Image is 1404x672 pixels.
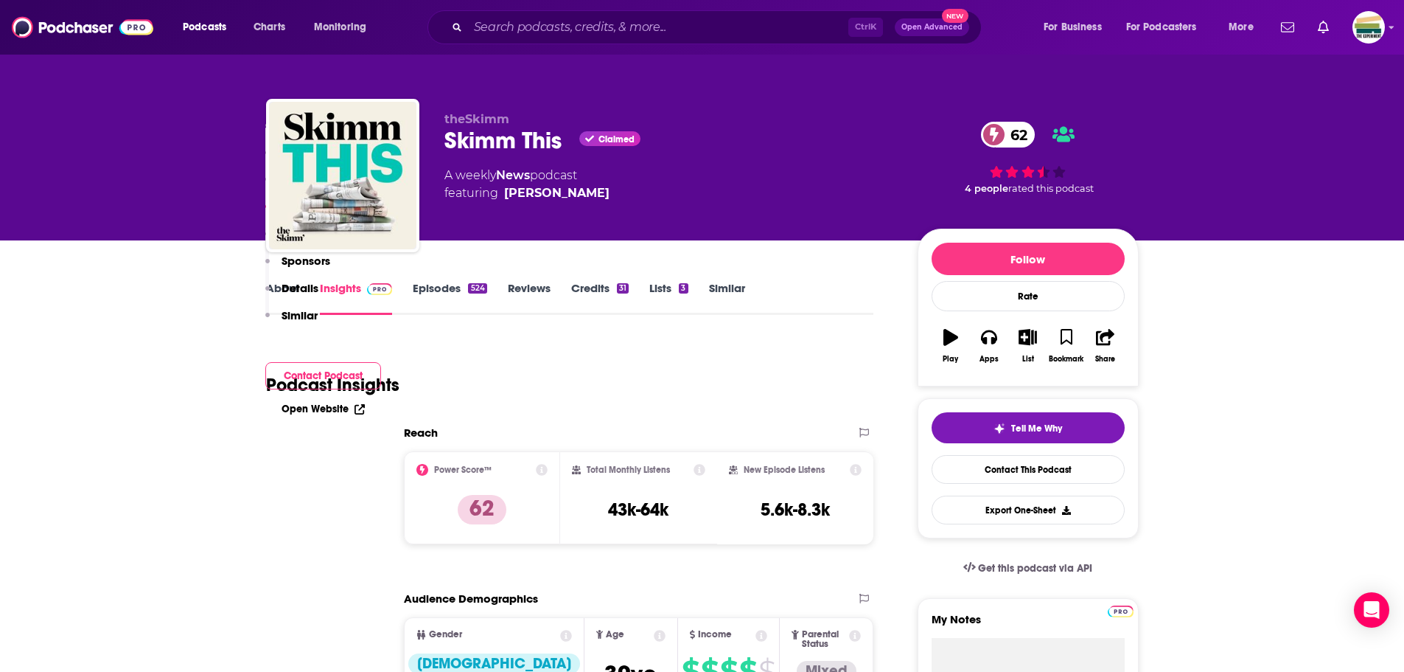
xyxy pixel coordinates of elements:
a: Show notifications dropdown [1275,15,1300,40]
span: featuring [444,184,610,202]
span: Open Advanced [901,24,963,31]
button: Details [265,281,318,308]
a: Reviews [508,281,551,315]
button: Apps [970,319,1008,373]
span: New [942,9,968,23]
div: A weekly podcast [444,167,610,202]
a: Contact This Podcast [932,455,1125,484]
h2: Reach [404,426,438,440]
span: More [1229,17,1254,38]
span: For Business [1044,17,1102,38]
button: Show profile menu [1352,11,1385,44]
span: Age [606,630,624,640]
button: open menu [1117,15,1218,39]
span: For Podcasters [1126,17,1197,38]
div: Share [1095,355,1115,364]
a: Open Website [282,403,365,415]
a: News [496,168,530,182]
span: Tell Me Why [1011,423,1062,434]
span: theSkimm [444,112,509,126]
button: Share [1086,319,1124,373]
div: Open Intercom Messenger [1354,592,1389,628]
a: Credits31 [571,281,629,315]
img: Podchaser - Follow, Share and Rate Podcasts [12,13,153,41]
img: tell me why sparkle [993,423,1005,434]
div: [PERSON_NAME] [504,184,610,202]
span: 4 people [965,183,1008,194]
div: 524 [468,283,486,294]
div: Search podcasts, credits, & more... [441,10,996,44]
span: Charts [254,17,285,38]
a: Lists3 [649,281,688,315]
button: Contact Podcast [265,362,381,389]
h2: New Episode Listens [744,465,825,475]
span: Gender [429,630,462,640]
a: Get this podcast via API [951,550,1105,586]
a: Episodes524 [413,281,486,315]
div: Play [943,355,958,364]
button: Follow [932,243,1125,275]
span: Ctrl K [848,18,883,37]
div: 3 [679,283,688,294]
div: List [1022,355,1034,364]
button: List [1008,319,1047,373]
button: open menu [172,15,245,39]
a: Similar [709,281,745,315]
button: tell me why sparkleTell Me Why [932,412,1125,443]
span: Income [698,630,732,640]
span: 62 [996,122,1035,148]
a: 62 [981,122,1035,148]
span: Logged in as ExperimentPublicist [1352,11,1385,44]
p: 62 [458,495,506,524]
img: Podchaser Pro [1108,606,1134,617]
button: Bookmark [1047,319,1086,373]
label: My Notes [932,612,1125,638]
button: open menu [1033,15,1120,39]
button: Export One-Sheet [932,496,1125,524]
span: Monitoring [314,17,366,38]
input: Search podcasts, credits, & more... [468,15,848,39]
span: Get this podcast via API [978,562,1092,575]
button: Open AdvancedNew [895,18,969,36]
a: Show notifications dropdown [1312,15,1335,40]
div: Bookmark [1049,355,1083,364]
p: Details [282,281,318,295]
h2: Audience Demographics [404,592,538,606]
button: Play [932,319,970,373]
button: Similar [265,308,318,336]
a: Pro website [1108,603,1134,617]
h3: 43k-64k [608,499,668,521]
span: Claimed [598,136,635,143]
button: open menu [304,15,385,39]
button: open menu [1218,15,1272,39]
div: 62 4 peoplerated this podcast [918,112,1139,204]
span: Parental Status [802,630,847,649]
a: Charts [244,15,294,39]
img: User Profile [1352,11,1385,44]
span: Podcasts [183,17,226,38]
span: rated this podcast [1008,183,1094,194]
div: Apps [979,355,999,364]
h2: Total Monthly Listens [587,465,670,475]
div: 31 [617,283,629,294]
p: Similar [282,308,318,322]
h3: 5.6k-8.3k [761,499,830,521]
img: Skimm This [269,102,416,249]
h2: Power Score™ [434,465,492,475]
div: Rate [932,281,1125,311]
